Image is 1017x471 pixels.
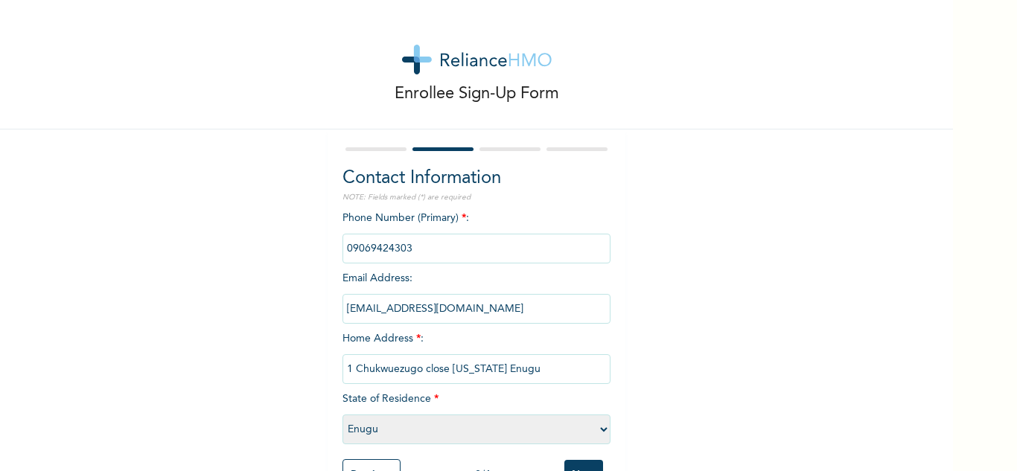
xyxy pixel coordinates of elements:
[342,394,610,435] span: State of Residence
[395,82,559,106] p: Enrollee Sign-Up Form
[342,294,610,324] input: Enter email Address
[342,273,610,314] span: Email Address :
[342,333,610,374] span: Home Address :
[342,213,610,254] span: Phone Number (Primary) :
[402,45,552,74] img: logo
[342,165,610,192] h2: Contact Information
[342,234,610,263] input: Enter Primary Phone Number
[342,192,610,203] p: NOTE: Fields marked (*) are required
[342,354,610,384] input: Enter home address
